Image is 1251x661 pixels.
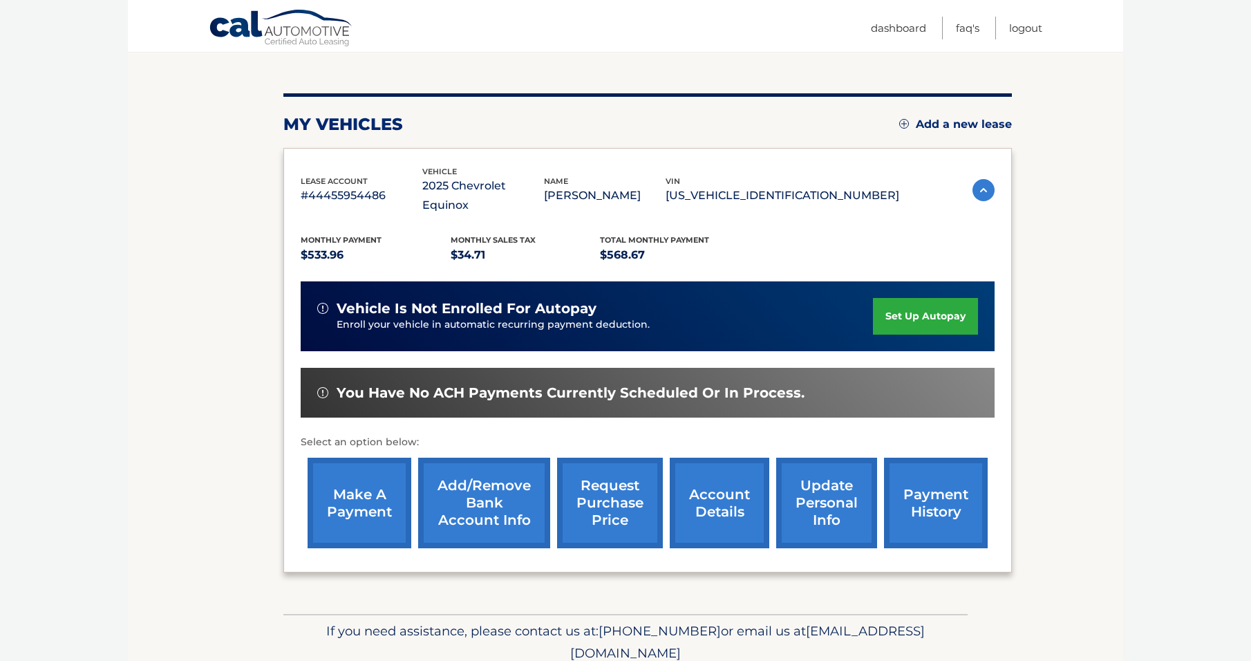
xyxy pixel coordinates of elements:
[451,235,536,245] span: Monthly sales Tax
[884,458,988,548] a: payment history
[301,235,382,245] span: Monthly Payment
[776,458,877,548] a: update personal info
[899,118,1012,131] a: Add a new lease
[317,303,328,314] img: alert-white.svg
[422,176,544,215] p: 2025 Chevrolet Equinox
[418,458,550,548] a: Add/Remove bank account info
[301,434,995,451] p: Select an option below:
[337,300,596,317] span: vehicle is not enrolled for autopay
[670,458,769,548] a: account details
[600,245,750,265] p: $568.67
[301,176,368,186] span: lease account
[599,623,721,639] span: [PHONE_NUMBER]
[337,384,805,402] span: You have no ACH payments currently scheduled or in process.
[666,176,680,186] span: vin
[557,458,663,548] a: request purchase price
[544,176,568,186] span: name
[1009,17,1042,39] a: Logout
[422,167,457,176] span: vehicle
[337,317,873,333] p: Enroll your vehicle in automatic recurring payment deduction.
[283,114,403,135] h2: my vehicles
[308,458,411,548] a: make a payment
[544,186,666,205] p: [PERSON_NAME]
[666,186,899,205] p: [US_VEHICLE_IDENTIFICATION_NUMBER]
[956,17,979,39] a: FAQ's
[301,186,422,205] p: #44455954486
[451,245,601,265] p: $34.71
[600,235,709,245] span: Total Monthly Payment
[972,179,995,201] img: accordion-active.svg
[873,298,978,335] a: set up autopay
[899,119,909,129] img: add.svg
[301,245,451,265] p: $533.96
[317,387,328,398] img: alert-white.svg
[209,9,354,49] a: Cal Automotive
[871,17,926,39] a: Dashboard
